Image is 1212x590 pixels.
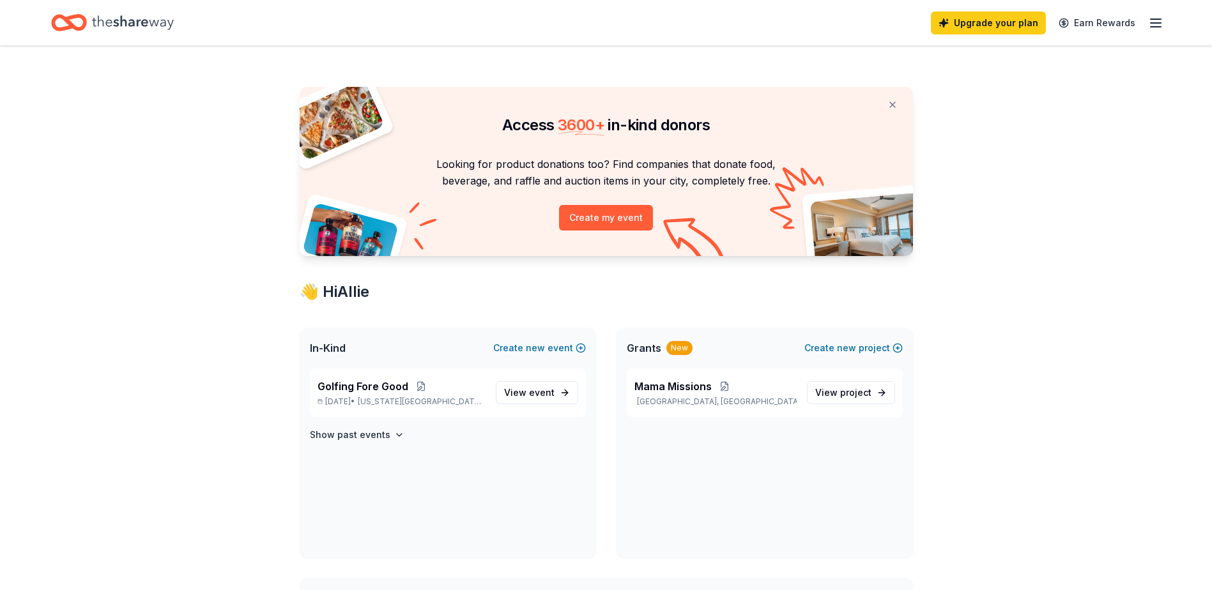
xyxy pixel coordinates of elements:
span: new [526,340,545,356]
p: [GEOGRAPHIC_DATA], [GEOGRAPHIC_DATA] [634,397,797,407]
p: [DATE] • [318,397,486,407]
img: Pizza [285,79,385,161]
span: project [840,387,871,398]
button: Show past events [310,427,404,442]
div: New [666,341,693,355]
span: [US_STATE][GEOGRAPHIC_DATA], [GEOGRAPHIC_DATA] [358,397,485,407]
a: View event [496,381,578,404]
span: new [837,340,856,356]
span: Mama Missions [634,379,712,394]
a: View project [807,381,895,404]
span: In-Kind [310,340,346,356]
span: 3600 + [558,116,604,134]
p: Looking for product donations too? Find companies that donate food, beverage, and raffle and auct... [315,156,898,190]
button: Createnewproject [804,340,903,356]
a: Upgrade your plan [931,11,1046,34]
button: Createnewevent [493,340,586,356]
span: event [529,387,555,398]
span: Access in-kind donors [502,116,710,134]
h4: Show past events [310,427,390,442]
span: View [815,385,871,400]
span: Grants [627,340,661,356]
button: Create my event [559,205,653,231]
a: Earn Rewards [1051,11,1143,34]
span: Golfing Fore Good [318,379,408,394]
img: Curvy arrow [663,218,727,266]
span: View [504,385,555,400]
div: 👋 Hi Allie [300,282,913,302]
a: Home [51,8,174,38]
